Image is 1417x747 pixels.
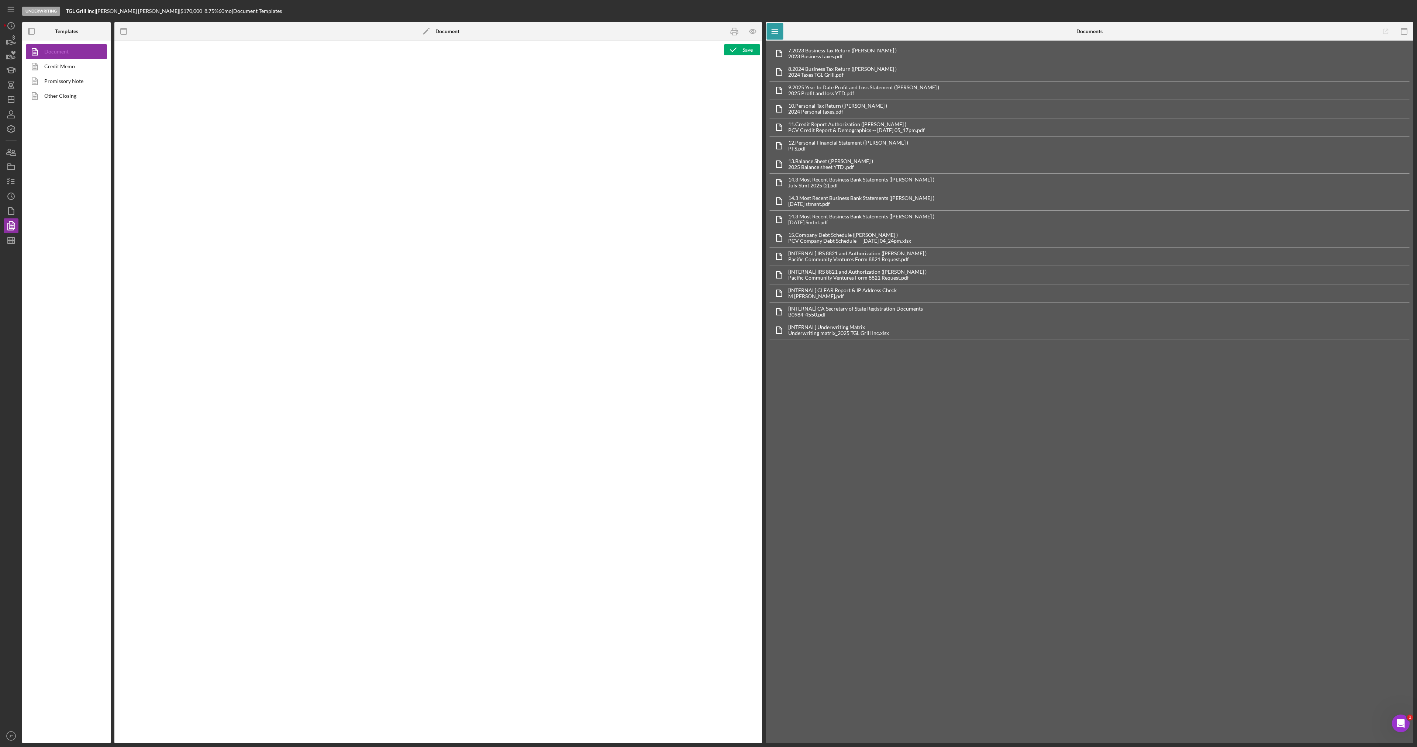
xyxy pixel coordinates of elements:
a: Credit Memo [26,59,103,74]
div: | [66,8,96,14]
div: 15. Company Debt Schedule ([PERSON_NAME] ) [788,232,911,238]
div: 10. Personal Tax Return ([PERSON_NAME] ) [788,103,887,109]
b: TGL Grill Inc [66,8,94,14]
div: [INTERNAL] CLEAR Report & IP Address Check [788,287,897,293]
div: Pacific Community Ventures Form 8821 Request.pdf [788,275,927,281]
div: July Stmt 2025 (2).pdf [788,183,934,189]
div: 14. 3 Most Recent Business Bank Statements ([PERSON_NAME] ) [788,177,934,183]
div: [DATE] Smtnt.pdf [788,219,934,225]
button: JT [4,729,18,743]
div: 60 mo [218,8,232,14]
a: Document [26,44,103,59]
div: B0984-4550.pdf [788,312,923,318]
div: Pacific Community Ventures Form 8821 Request.pdf [788,256,927,262]
div: 2025 Profit and loss YTD.pdf [788,90,939,96]
div: 8.75 % [204,8,218,14]
div: 13. Balance Sheet ([PERSON_NAME] ) [788,158,873,164]
div: PFS.pdf [788,146,908,152]
div: 14. 3 Most Recent Business Bank Statements ([PERSON_NAME] ) [788,214,934,219]
b: Templates [55,28,78,34]
div: [INTERNAL] CA Secretary of State Registration Documents [788,306,923,312]
div: 7. 2023 Business Tax Return ([PERSON_NAME] ) [788,48,897,53]
div: | Document Templates [232,8,282,14]
div: M [PERSON_NAME].pdf [788,293,897,299]
div: [DATE] stmsnt.pdf [788,201,934,207]
div: 2024 Taxes TGL Grill.pdf [788,72,897,78]
div: Save [742,44,753,55]
div: PCV Credit Report & Demographics -- [DATE] 05_17pm.pdf [788,127,925,133]
b: Documents [1076,28,1103,34]
b: Document [435,28,459,34]
div: PCV Company Debt Schedule -- [DATE] 04_24pm.xlsx [788,238,911,244]
div: 9. 2025 Year to Date Profit and Loss Statement ([PERSON_NAME] ) [788,84,939,90]
iframe: Intercom live chat [1392,715,1410,732]
a: Other Closing [26,89,103,103]
text: JT [9,734,13,738]
div: Underwriting matrix_2025 TGL Grill Inc.xlsx [788,330,889,336]
div: 14. 3 Most Recent Business Bank Statements ([PERSON_NAME] ) [788,195,934,201]
div: 12. Personal Financial Statement ([PERSON_NAME] ) [788,140,908,146]
div: 8. 2024 Business Tax Return ([PERSON_NAME] ) [788,66,897,72]
div: 2025 Balance sheet YTD .pdf [788,164,873,170]
div: [PERSON_NAME] [PERSON_NAME] | [96,8,180,14]
div: [INTERNAL] Underwriting Matrix [788,324,889,330]
div: [INTERNAL] IRS 8821 and Authorization ([PERSON_NAME] ) [788,269,927,275]
div: 11. Credit Report Authorization ([PERSON_NAME] ) [788,121,925,127]
button: Save [724,44,760,55]
span: $170,000 [180,8,202,14]
div: Underwriting [22,7,60,16]
span: 1 [1407,715,1413,720]
div: [INTERNAL] IRS 8821 and Authorization ([PERSON_NAME] ) [788,250,927,256]
div: 2023 Business taxes.pdf [788,53,897,59]
div: 2024 Personal taxes.pdf [788,109,887,115]
a: Promissory Note [26,74,103,89]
